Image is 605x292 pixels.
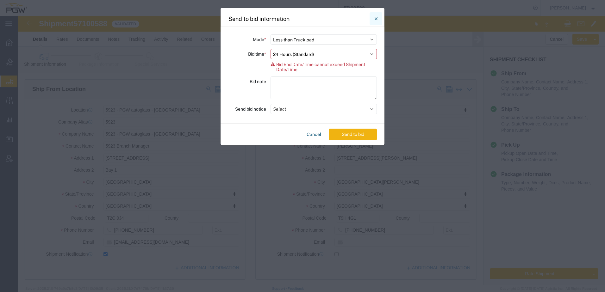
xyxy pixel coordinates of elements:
[235,104,266,114] label: Send bid notice
[276,62,377,72] span: Bid End Date/Time cannot exceed Shipment Date/Time
[250,76,266,87] label: Bid note
[228,15,290,23] h4: Send to bid information
[329,129,377,140] button: Send to bid
[271,104,377,114] button: Select
[253,34,266,45] label: Mode
[370,12,382,25] button: Close
[304,129,324,140] button: Cancel
[248,49,266,59] label: Bid time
